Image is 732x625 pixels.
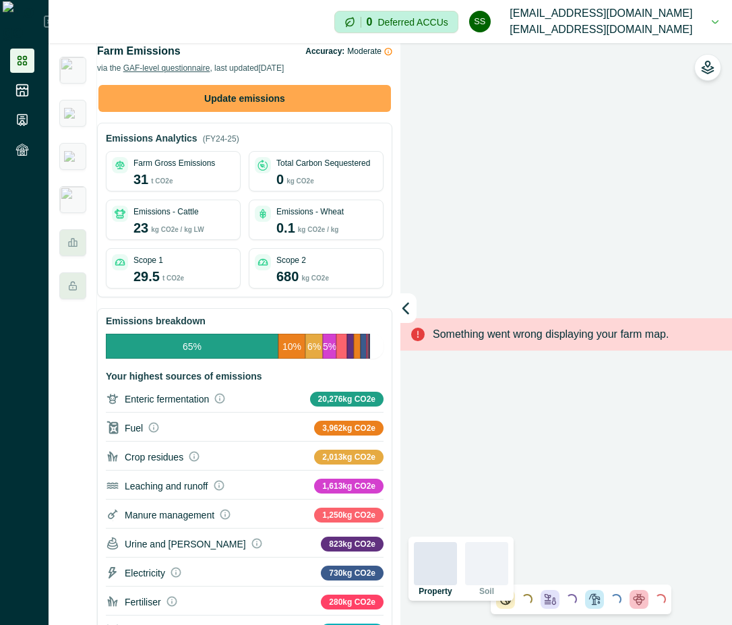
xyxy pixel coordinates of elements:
p: t CO2e [162,270,184,283]
p: Deferred ACCUs [377,17,448,27]
svg: Emissions Breakdown [106,334,370,359]
p: 2,013 kg CO2e [314,450,384,465]
p: 730 kg CO2e [321,566,384,581]
svg: ; [106,479,119,492]
p: 3,962 kg CO2e [314,421,384,436]
img: greenham_logo.png [64,108,82,119]
p: Farm Gross Emissions [133,157,215,169]
p: Total Carbon Sequestered [276,157,370,169]
p: via the , last updated [DATE] [97,62,392,77]
span: GAF-level questionnaire [123,63,210,73]
span: Accuracy: [305,47,347,56]
img: greenham_never_ever.png [64,151,82,162]
p: Emissions - Wheat [276,206,344,218]
p: Your highest sources of emissions [106,369,262,384]
p: 1,250 kg CO2e [314,508,384,523]
img: Logo [3,1,44,42]
p: Fuel [125,422,143,433]
p: 280 kg CO2e [321,595,384,609]
p: Property [419,587,452,595]
p: Emissions breakdown [106,314,206,328]
p: Emissions Analytics [106,131,197,146]
p: Farm Emissions [97,43,181,59]
p: 0 [367,17,373,28]
p: Scope 2 [276,254,306,266]
p: (FY24-25) [203,133,239,145]
p: kg CO2e / kg [298,222,339,235]
button: Update emissions [98,85,391,112]
p: Crop residues [125,451,183,462]
p: 680 [276,266,299,287]
p: 1,613 kg CO2e [314,479,384,494]
p: Enteric fermentation [125,393,209,404]
img: insight_carbon.png [59,57,86,84]
p: 0 [276,169,284,189]
p: Manure management [125,509,214,520]
p: Scope 1 [133,254,163,266]
p: t CO2e [151,173,173,186]
span: Moderate [347,47,384,56]
p: kg CO2e / kg LW [151,222,204,235]
p: 0.1 [276,218,295,238]
p: 31 [133,169,148,189]
p: Electricity [125,567,165,578]
p: 29.5 [133,266,160,287]
p: 20,276 kg CO2e [310,392,384,407]
p: Emissions - Cattle [133,206,199,218]
p: Leaching and runoff [125,480,208,491]
p: kg CO2e [301,270,329,283]
img: insight_readygraze.jpg [59,186,86,213]
p: 23 [133,218,148,238]
p: Urine and [PERSON_NAME] [125,538,246,549]
div: Something went wrong displaying your farm map. [400,318,732,351]
p: Soil [479,587,494,595]
p: kg CO2e [286,173,314,186]
p: Fertiliser [125,596,161,607]
p: 823 kg CO2e [321,537,384,552]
